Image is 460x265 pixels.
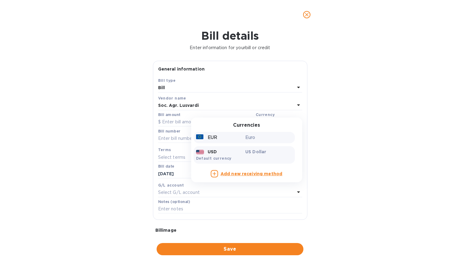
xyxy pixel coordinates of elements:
[5,29,455,42] h1: Bill details
[208,149,217,155] p: USD
[196,156,232,161] b: Default currency
[158,183,184,187] b: G/L account
[158,85,165,90] b: Bill
[158,78,176,83] b: Bill type
[158,134,302,143] input: Enter bill number
[157,243,303,255] button: Save
[155,227,305,233] p: Bill image
[299,7,314,22] button: close
[158,67,205,71] b: General information
[158,147,171,152] b: Terms
[256,112,275,117] b: Currency
[233,122,260,128] h3: Currencies
[158,129,180,133] label: Bill number
[158,118,253,127] input: $ Enter bill amount
[245,149,292,155] p: US Dollar
[161,245,299,253] span: Save
[196,150,204,154] img: USD
[158,200,190,204] label: Notes (optional)
[158,96,186,100] b: Vendor name
[245,134,292,141] p: Euro
[158,103,199,108] b: Soc. Agr. Lusvardi
[158,113,180,117] label: Bill amount
[158,169,216,178] input: Select date
[158,165,174,169] label: Bill date
[158,154,186,161] p: Select terms
[5,45,455,51] p: Enter information for your bill or credit
[158,205,302,214] input: Enter notes
[221,171,282,176] b: Add new receiving method
[158,189,200,196] p: Select G/L account
[208,134,217,141] p: EUR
